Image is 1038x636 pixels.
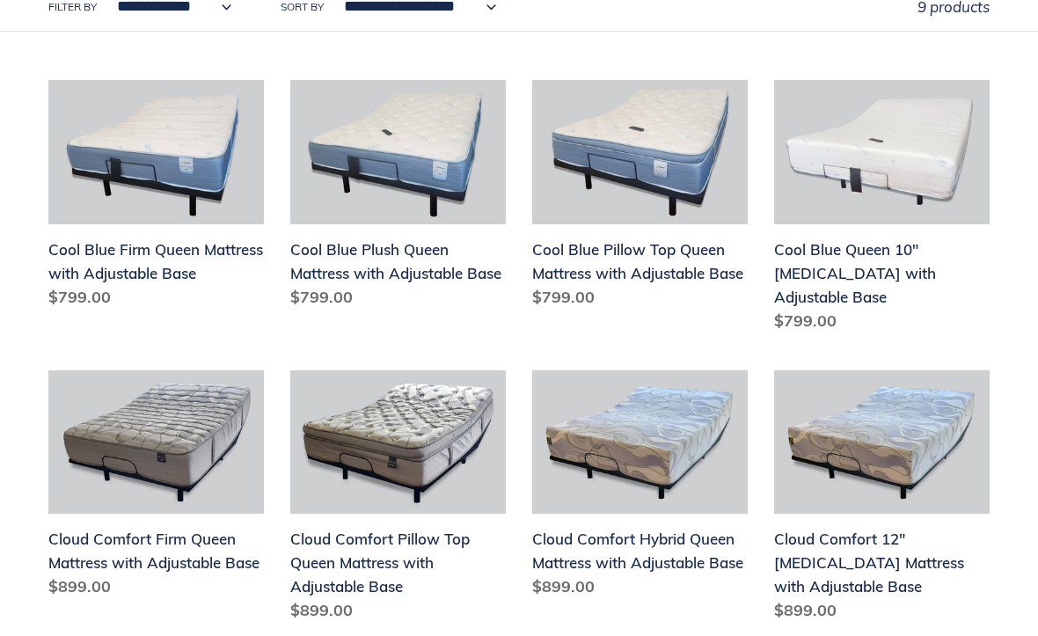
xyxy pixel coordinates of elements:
[290,370,506,629] a: Cloud Comfort Pillow Top Queen Mattress with Adjustable Base
[774,80,990,339] a: Cool Blue Queen 10" Memory Foam with Adjustable Base
[532,80,748,315] a: Cool Blue Pillow Top Queen Mattress with Adjustable Base
[532,370,748,605] a: Cloud Comfort Hybrid Queen Mattress with Adjustable Base
[48,80,264,315] a: Cool Blue Firm Queen Mattress with Adjustable Base
[774,370,990,629] a: Cloud Comfort 12" Memory Foam Mattress with Adjustable Base
[48,370,264,605] a: Cloud Comfort Firm Queen Mattress with Adjustable Base
[290,80,506,315] a: Cool Blue Plush Queen Mattress with Adjustable Base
